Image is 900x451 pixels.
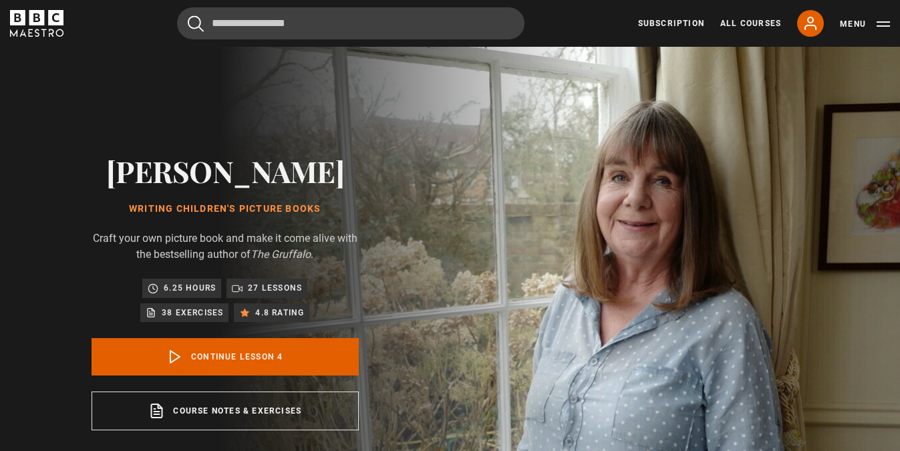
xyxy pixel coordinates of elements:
h1: Writing Children's Picture Books [92,204,359,214]
a: Continue lesson 4 [92,338,359,375]
i: The Gruffalo [251,248,311,261]
p: 6.25 hours [164,281,216,295]
p: 4.8 rating [255,306,304,319]
button: Toggle navigation [840,17,890,31]
a: All Courses [720,17,781,29]
svg: BBC Maestro [10,10,63,37]
p: 38 exercises [162,306,223,319]
p: Craft your own picture book and make it come alive with the bestselling author of . [92,231,359,263]
a: Subscription [638,17,704,29]
input: Search [177,7,524,39]
p: 27 lessons [248,281,302,295]
a: Course notes & exercises [92,392,359,430]
h2: [PERSON_NAME] [92,154,359,188]
button: Submit the search query [188,15,204,32]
